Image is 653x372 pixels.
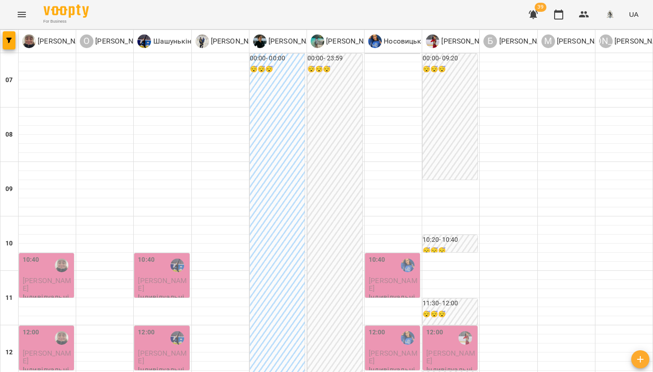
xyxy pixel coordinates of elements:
img: Чайкіна Юлія [55,331,68,345]
span: [PERSON_NAME] [369,276,418,293]
div: М [541,34,555,48]
button: Menu [11,4,33,25]
p: [PERSON_NAME] [93,36,150,47]
h6: 😴😴😴 [423,246,478,256]
p: Індивідуальні тренування «FYFTI ICE» [138,293,187,317]
h6: 10:20 - 10:40 [423,235,478,245]
h6: 11 [5,293,13,303]
img: Б [195,34,209,48]
div: Чайкіна Юлія [22,34,93,48]
img: П [311,34,324,48]
a: М [PERSON_NAME] [541,34,612,48]
h6: 😴😴😴 [250,64,305,74]
p: [PERSON_NAME] [439,36,496,47]
label: 10:40 [138,255,155,265]
a: Б [PERSON_NAME] [195,34,266,48]
img: Чайкіна Юлія [55,259,68,272]
div: Б [483,34,497,48]
h6: 10 [5,239,13,249]
span: [PERSON_NAME] [23,276,72,293]
p: Індивідуальні тренування «FYFTI ICE» [23,293,72,317]
p: [PERSON_NAME] [555,36,612,47]
h6: 07 [5,75,13,85]
button: Створити урок [631,350,649,368]
div: Марина [541,34,612,48]
label: 12:00 [23,328,39,338]
div: Бабін Микола [195,34,266,48]
h6: 00:00 - 00:00 [250,54,305,64]
h6: 😴😴😴 [423,64,478,74]
a: Б [PERSON_NAME] [483,34,554,48]
img: Шашунькіна Софія [171,259,184,272]
img: Н [426,34,439,48]
img: Ч [22,34,36,48]
div: Носовицька Марія [368,34,482,48]
img: Шашунькіна Софія [171,331,184,345]
span: UA [629,10,638,19]
span: [PERSON_NAME] [426,349,475,365]
img: Носовицька Марія [401,259,414,272]
label: 10:40 [23,255,39,265]
h6: 11:30 - 12:00 [423,299,478,308]
a: Н Носовицька [PERSON_NAME] [368,34,482,48]
h6: 12 [5,348,13,357]
h6: 😴😴😴 [423,309,478,319]
img: Наумко Софія [458,331,472,345]
a: Н [PERSON_NAME] [426,34,496,48]
p: [PERSON_NAME] [36,36,93,47]
p: [PERSON_NAME] [267,36,323,47]
label: 12:00 [138,328,155,338]
span: For Business [44,19,89,24]
span: [PERSON_NAME] [369,349,418,365]
h6: 😴😴😴 [307,64,362,74]
a: Ч [PERSON_NAME] [22,34,93,48]
h6: 08 [5,130,13,140]
span: [PERSON_NAME] [23,349,72,365]
span: [PERSON_NAME] [138,349,187,365]
a: Г [PERSON_NAME] [253,34,323,48]
label: 10:40 [369,255,385,265]
div: Наумко Софія [426,34,496,48]
label: 12:00 [426,328,443,338]
img: Voopty Logo [44,5,89,18]
div: [PERSON_NAME] [599,34,613,48]
h6: 09 [5,184,13,194]
p: Носовицька [PERSON_NAME] [382,36,482,47]
span: [PERSON_NAME] [138,276,187,293]
a: П [PERSON_NAME] [311,34,381,48]
a: Ш Шашунькіна [PERSON_NAME] [137,34,252,48]
h6: 00:00 - 09:20 [423,54,478,64]
div: Павлова Алла [311,34,381,48]
img: Ш [137,34,151,48]
div: Гожва Анастасія [253,34,323,48]
div: Оксана Володимирівна [80,34,150,48]
div: Шашунькіна Софія [137,34,252,48]
a: О [PERSON_NAME] [80,34,150,48]
p: [PERSON_NAME] [497,36,554,47]
label: 12:00 [369,328,385,338]
h6: 00:00 - 23:59 [307,54,362,64]
img: Г [253,34,267,48]
div: Богачова Олена [483,34,554,48]
p: Індивідуальні тренування «FYFTI ICE» [369,293,418,317]
img: Н [368,34,382,48]
p: Шашунькіна [PERSON_NAME] [151,36,252,47]
span: 39 [535,3,546,12]
img: 8c829e5ebed639b137191ac75f1a07db.png [604,8,616,21]
button: UA [625,6,642,23]
p: [PERSON_NAME] [209,36,266,47]
img: Носовицька Марія [401,331,414,345]
div: О [80,34,93,48]
p: [PERSON_NAME] [324,36,381,47]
